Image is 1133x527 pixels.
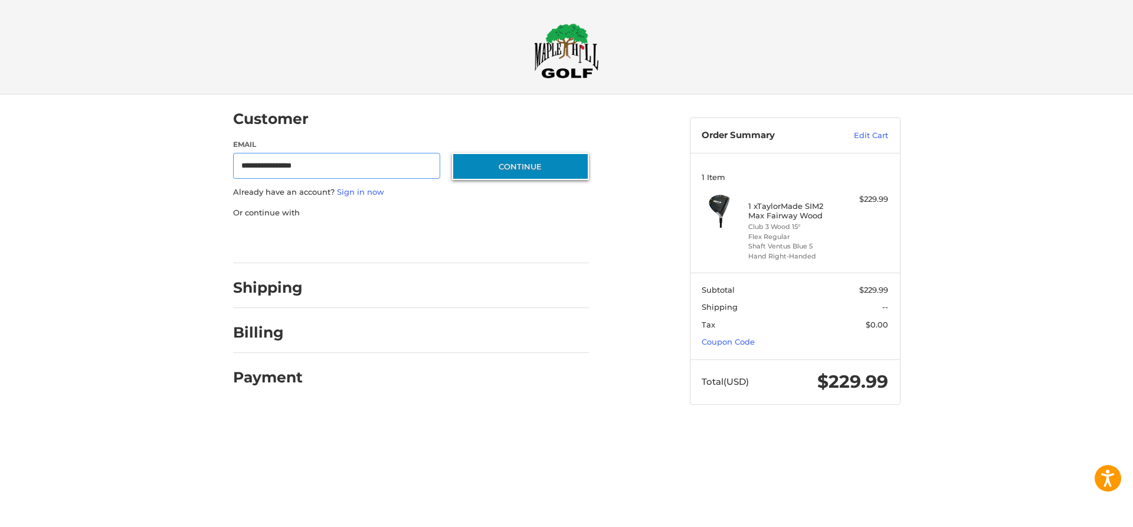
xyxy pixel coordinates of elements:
[702,376,749,387] span: Total (USD)
[337,187,384,197] a: Sign in now
[233,207,589,219] p: Or continue with
[233,368,303,387] h2: Payment
[748,241,839,251] li: Shaft Ventus Blue 5
[233,323,302,342] h2: Billing
[702,337,755,346] a: Coupon Code
[233,279,303,297] h2: Shipping
[329,230,418,251] iframe: PayPal-paylater
[702,285,735,294] span: Subtotal
[702,302,738,312] span: Shipping
[233,186,589,198] p: Already have an account?
[859,285,888,294] span: $229.99
[702,320,715,329] span: Tax
[748,251,839,261] li: Hand Right-Handed
[748,222,839,232] li: Club 3 Wood 15°
[841,194,888,205] div: $229.99
[233,139,441,150] label: Email
[702,130,829,142] h3: Order Summary
[748,232,839,242] li: Flex Regular
[233,110,309,128] h2: Customer
[534,23,599,78] img: Maple Hill Golf
[702,172,888,182] h3: 1 Item
[829,130,888,142] a: Edit Cart
[1036,495,1133,527] iframe: Google Customer Reviews
[882,302,888,312] span: --
[866,320,888,329] span: $0.00
[429,230,518,251] iframe: PayPal-venmo
[817,371,888,392] span: $229.99
[452,153,589,180] button: Continue
[229,230,317,251] iframe: PayPal-paypal
[748,201,839,221] h4: 1 x TaylorMade SIM2 Max Fairway Wood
